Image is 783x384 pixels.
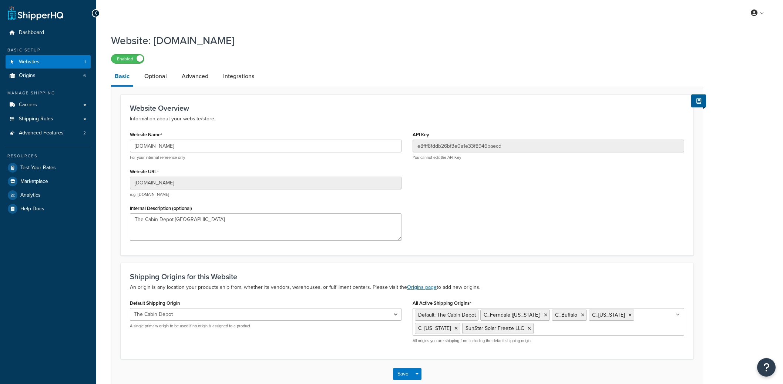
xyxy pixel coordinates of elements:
[6,55,91,69] a: Websites1
[592,311,625,319] span: C_[US_STATE]
[83,73,86,79] span: 6
[413,132,429,137] label: API Key
[6,98,91,112] a: Carriers
[6,202,91,216] a: Help Docs
[418,311,476,319] span: Default: The Cabin Depot
[20,165,56,171] span: Test Your Rates
[130,323,401,329] p: A single primary origin to be used if no origin is assigned to a product
[20,192,41,198] span: Analytics
[413,155,684,160] p: You cannot edit the API Key
[130,169,159,175] label: Website URL
[407,283,437,291] a: Origins page
[111,33,694,48] h1: Website: [DOMAIN_NAME]
[130,300,180,306] label: Default Shipping Origin
[484,311,540,319] span: C_Ferndale ([US_STATE])
[111,54,144,63] label: Enabled
[84,59,86,65] span: 1
[130,132,162,138] label: Website Name
[6,69,91,83] li: Origins
[6,26,91,40] a: Dashboard
[413,300,471,306] label: All Active Shipping Origins
[413,338,684,344] p: All origins you are shipping from including the default shipping origin
[6,161,91,174] a: Test Your Rates
[219,67,258,85] a: Integrations
[19,59,40,65] span: Websites
[418,324,451,332] span: C_[US_STATE]
[6,126,91,140] li: Advanced Features
[130,283,684,292] p: An origin is any location your products ship from, whether its vendors, warehouses, or fulfillmen...
[6,55,91,69] li: Websites
[691,94,706,107] button: Show Help Docs
[6,90,91,96] div: Manage Shipping
[130,206,192,211] label: Internal Description (optional)
[130,114,684,123] p: Information about your website/store.
[6,153,91,159] div: Resources
[20,178,48,185] span: Marketplace
[111,67,133,87] a: Basic
[6,175,91,188] a: Marketplace
[83,130,86,136] span: 2
[6,69,91,83] a: Origins6
[6,188,91,202] a: Analytics
[6,47,91,53] div: Basic Setup
[555,311,577,319] span: C_Buffalo
[413,140,684,152] input: XDL713J089NBV22
[19,73,36,79] span: Origins
[130,104,684,112] h3: Website Overview
[178,67,212,85] a: Advanced
[130,192,401,197] p: e.g. [DOMAIN_NAME]
[20,206,44,212] span: Help Docs
[19,116,53,122] span: Shipping Rules
[130,213,401,241] textarea: The Cabin Depot [GEOGRAPHIC_DATA]
[141,67,171,85] a: Optional
[6,112,91,126] a: Shipping Rules
[393,368,413,380] button: Save
[130,273,684,281] h3: Shipping Origins for this Website
[19,102,37,108] span: Carriers
[19,30,44,36] span: Dashboard
[6,126,91,140] a: Advanced Features2
[19,130,64,136] span: Advanced Features
[757,358,776,377] button: Open Resource Center
[466,324,524,332] span: SunStar Solar Freeze LLC
[130,155,401,160] p: For your internal reference only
